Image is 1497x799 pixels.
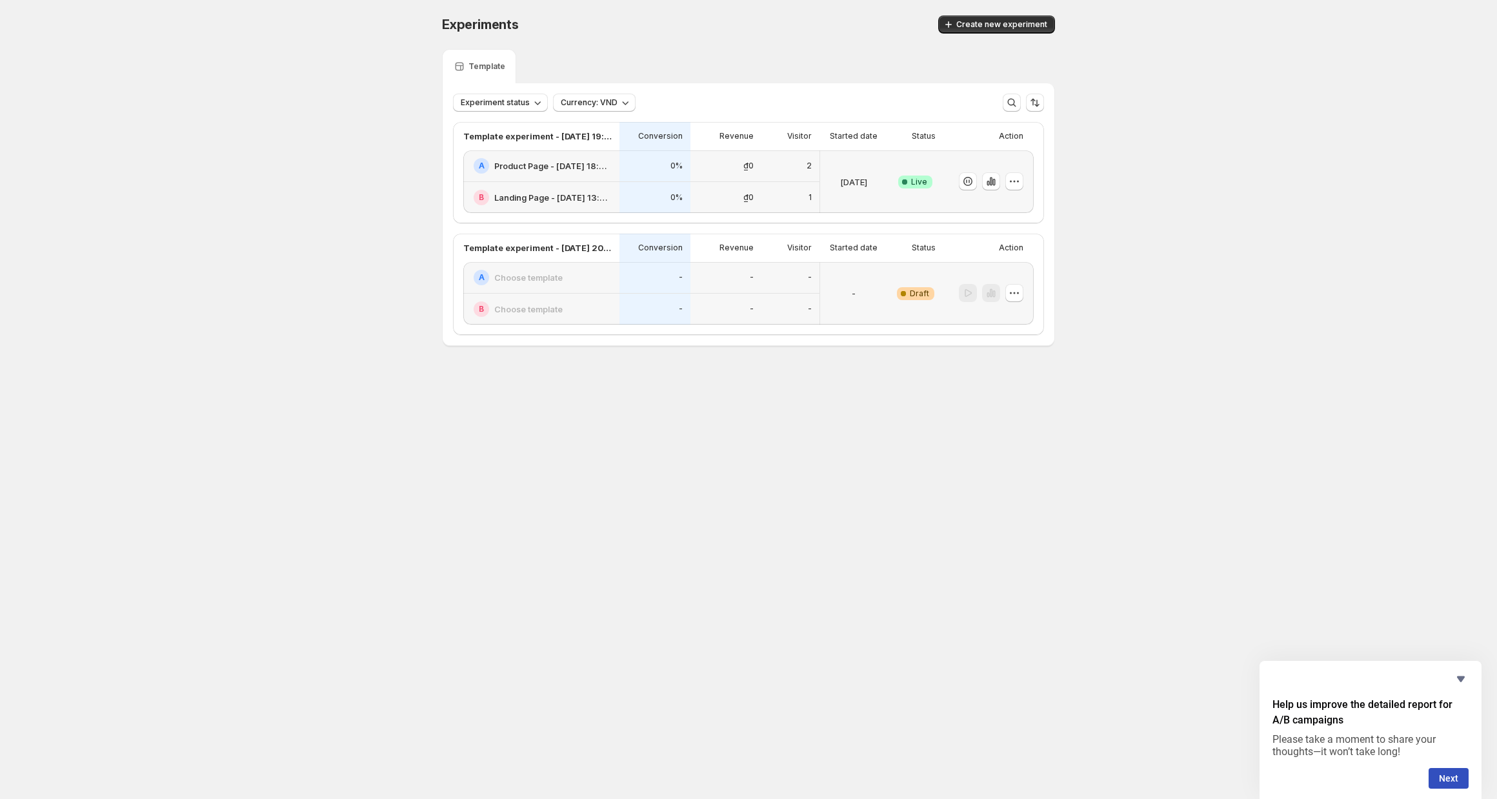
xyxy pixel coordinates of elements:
button: Experiment status [453,94,548,112]
p: - [808,304,812,314]
button: Currency: VND [553,94,636,112]
div: Help us improve the detailed report for A/B campaigns [1272,671,1469,789]
h2: B [479,192,484,203]
span: Draft [910,288,929,299]
p: - [750,304,754,314]
p: Started date [830,243,878,253]
span: Experiments [442,17,519,32]
p: Action [999,243,1023,253]
p: ₫0 [743,192,754,203]
p: 0% [670,192,683,203]
p: Template [468,61,505,72]
button: Next question [1429,768,1469,789]
h2: Choose template [494,303,563,316]
span: Live [911,177,927,187]
p: [DATE] [840,176,867,188]
p: Revenue [719,243,754,253]
p: - [852,287,856,300]
button: Create new experiment [938,15,1055,34]
p: - [808,272,812,283]
h2: Product Page - [DATE] 18:02:44 [494,159,612,172]
p: Started date [830,131,878,141]
p: Visitor [787,131,812,141]
p: Conversion [638,243,683,253]
span: Experiment status [461,97,530,108]
p: - [679,304,683,314]
p: Template experiment - [DATE] 19:47:21 [463,130,612,143]
p: Revenue [719,131,754,141]
h2: Landing Page - [DATE] 13:40:08 [494,191,612,204]
h2: A [479,161,485,171]
h2: Help us improve the detailed report for A/B campaigns [1272,697,1469,728]
p: Status [912,131,936,141]
p: - [679,272,683,283]
p: 2 [807,161,812,171]
h2: A [479,272,485,283]
p: ₫0 [743,161,754,171]
p: Status [912,243,936,253]
p: Template experiment - [DATE] 20:00:18 [463,241,612,254]
p: Please take a moment to share your thoughts—it won’t take long! [1272,733,1469,758]
p: 1 [809,192,812,203]
span: Create new experiment [956,19,1047,30]
p: 0% [670,161,683,171]
p: - [750,272,754,283]
p: Conversion [638,131,683,141]
button: Sort the results [1026,94,1044,112]
span: Currency: VND [561,97,618,108]
h2: B [479,304,484,314]
p: Action [999,131,1023,141]
p: Visitor [787,243,812,253]
h2: Choose template [494,271,563,284]
button: Hide survey [1453,671,1469,687]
